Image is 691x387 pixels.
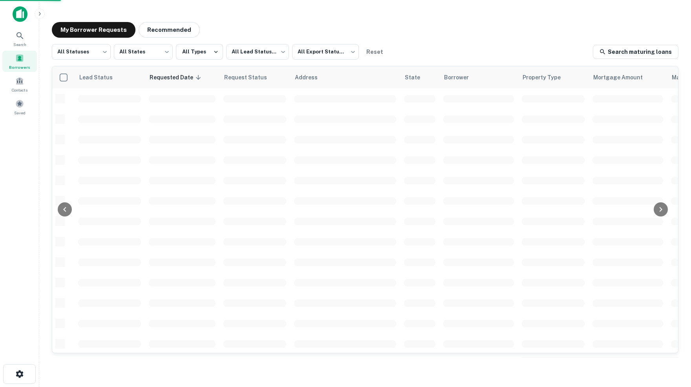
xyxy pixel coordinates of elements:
[9,64,30,70] span: Borrowers
[2,73,37,95] a: Contacts
[405,73,430,82] span: State
[226,42,289,62] div: All Lead Statuses
[14,110,26,116] span: Saved
[139,22,200,38] button: Recommended
[12,87,27,93] span: Contacts
[145,66,219,88] th: Requested Date
[589,66,667,88] th: Mortgage Amount
[74,66,145,88] th: Lead Status
[400,66,439,88] th: State
[52,42,111,62] div: All Statuses
[593,73,653,82] span: Mortgage Amount
[444,73,479,82] span: Borrower
[593,45,678,59] a: Search maturing loans
[52,22,135,38] button: My Borrower Requests
[292,42,359,62] div: All Export Statuses
[652,324,691,362] iframe: Chat Widget
[150,73,203,82] span: Requested Date
[439,66,518,88] th: Borrower
[295,73,328,82] span: Address
[2,28,37,49] a: Search
[362,44,387,60] button: Reset
[13,41,26,48] span: Search
[114,42,173,62] div: All States
[2,96,37,117] a: Saved
[523,73,571,82] span: Property Type
[2,51,37,72] a: Borrowers
[79,73,123,82] span: Lead Status
[224,73,277,82] span: Request Status
[290,66,400,88] th: Address
[176,44,223,60] button: All Types
[518,66,589,88] th: Property Type
[13,6,27,22] img: capitalize-icon.png
[219,66,290,88] th: Request Status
